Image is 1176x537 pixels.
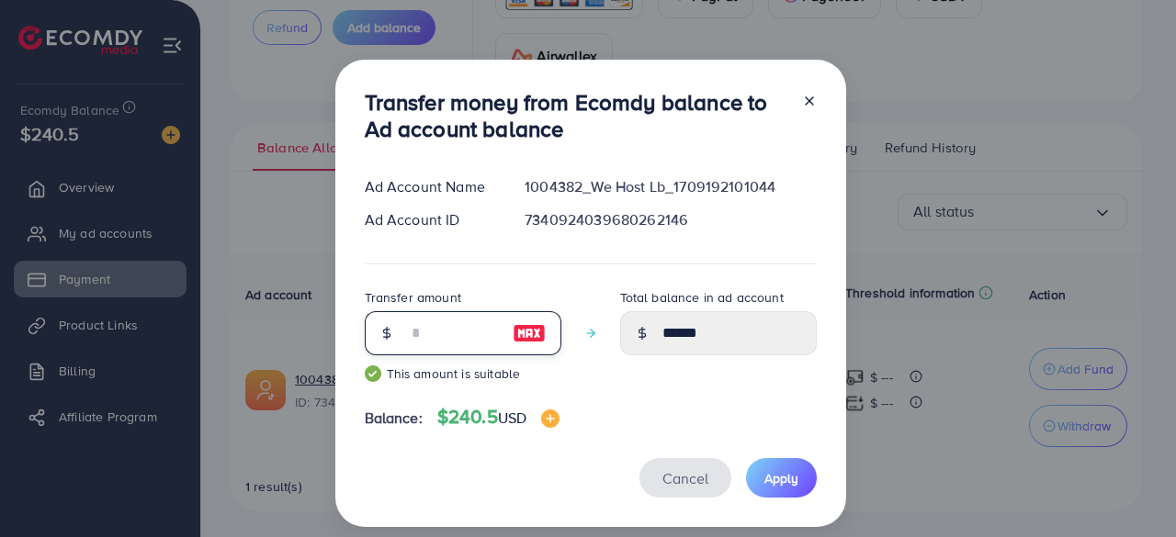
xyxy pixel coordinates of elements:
label: Transfer amount [365,288,461,307]
small: This amount is suitable [365,364,561,383]
div: 7340924039680262146 [510,209,831,230]
iframe: Chat [1098,454,1162,523]
label: Total balance in ad account [620,288,784,307]
h3: Transfer money from Ecomdy balance to Ad account balance [365,89,787,142]
div: 1004382_We Host Lb_1709192101044 [510,176,831,197]
span: Balance: [365,408,423,429]
span: USD [498,408,526,428]
div: Ad Account Name [350,176,511,197]
button: Apply [746,458,817,498]
img: image [513,322,546,344]
div: Ad Account ID [350,209,511,230]
span: Apply [764,469,798,487]
span: Cancel [662,468,708,488]
img: image [541,409,560,428]
button: Cancel [639,458,731,498]
h4: $240.5 [437,406,560,429]
img: guide [365,365,381,382]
